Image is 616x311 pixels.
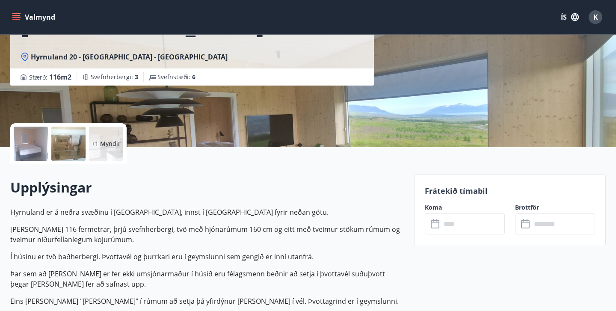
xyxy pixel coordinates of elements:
[585,7,606,27] button: K
[192,73,195,81] span: 6
[92,139,121,148] p: +1 Myndir
[49,72,71,82] span: 116 m2
[10,9,59,25] button: menu
[135,73,138,81] span: 3
[10,178,404,197] h2: Upplýsingar
[10,207,404,217] p: Hyrnuland er á neðra svæðinu í [GEOGRAPHIC_DATA], innst í [GEOGRAPHIC_DATA] fyrir neðan götu.
[10,296,404,306] p: Eins [PERSON_NAME] "[PERSON_NAME]" í rúmum að setja þá yfirdýnur [PERSON_NAME] í vél. Þvottagrind...
[31,52,228,62] span: Hyrnuland 20 - [GEOGRAPHIC_DATA] - [GEOGRAPHIC_DATA]
[10,252,404,262] p: Í húsinu er tvö baðherbergi. Þvottavél og þurrkari eru í geymslunni sem gengið er inní utanfrá.
[10,269,404,289] p: Þar sem að [PERSON_NAME] er fer ekki umsjónarmaður í húsið eru félagsmenn beðnir að setja í þvott...
[425,185,595,196] p: Frátekið tímabil
[29,72,71,82] span: Stærð :
[10,224,404,245] p: [PERSON_NAME] 116 fermetrar, þrjú svefnherbergi, tvö með hjónarúmum 160 cm og eitt með tveimur st...
[593,12,598,22] span: K
[556,9,583,25] button: ÍS
[91,73,138,81] span: Svefnherbergi :
[425,203,505,212] label: Koma
[157,73,195,81] span: Svefnstæði :
[515,203,595,212] label: Brottför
